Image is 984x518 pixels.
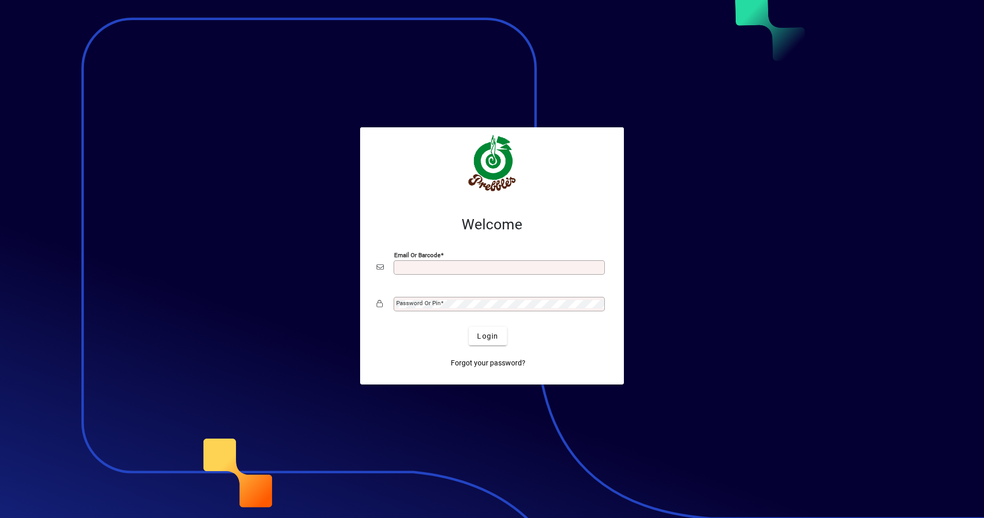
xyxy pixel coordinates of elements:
mat-label: Password or Pin [396,299,440,307]
a: Forgot your password? [447,354,530,372]
h2: Welcome [377,216,607,233]
mat-label: Email or Barcode [394,252,440,259]
span: Login [477,331,498,342]
span: Forgot your password? [451,358,525,369]
button: Login [469,327,506,345]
